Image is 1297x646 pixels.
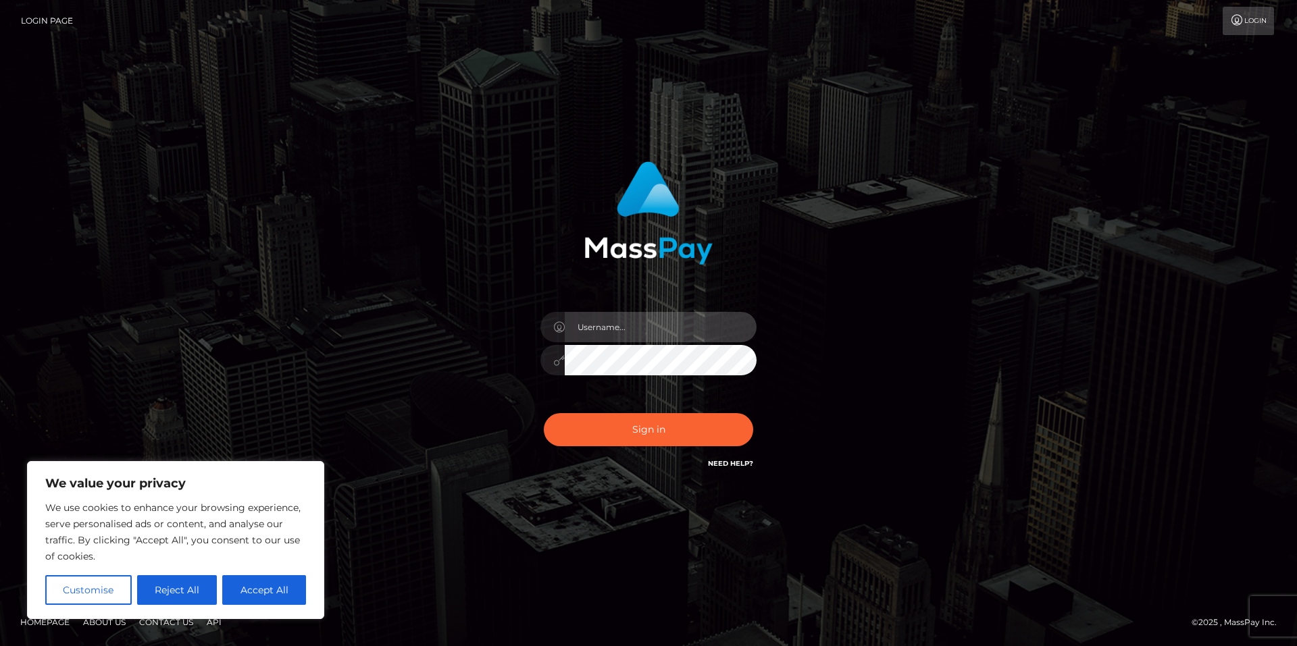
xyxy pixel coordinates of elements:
[15,612,75,632] a: Homepage
[45,475,306,491] p: We value your privacy
[45,500,306,564] p: We use cookies to enhance your browsing experience, serve personalised ads or content, and analys...
[21,7,73,35] a: Login Page
[1192,615,1287,630] div: © 2025 , MassPay Inc.
[201,612,227,632] a: API
[27,461,324,619] div: We value your privacy
[708,459,753,468] a: Need Help?
[78,612,131,632] a: About Us
[137,575,218,605] button: Reject All
[565,312,757,342] input: Username...
[544,413,753,446] button: Sign in
[222,575,306,605] button: Accept All
[1223,7,1274,35] a: Login
[584,161,713,265] img: MassPay Login
[134,612,199,632] a: Contact Us
[45,575,132,605] button: Customise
